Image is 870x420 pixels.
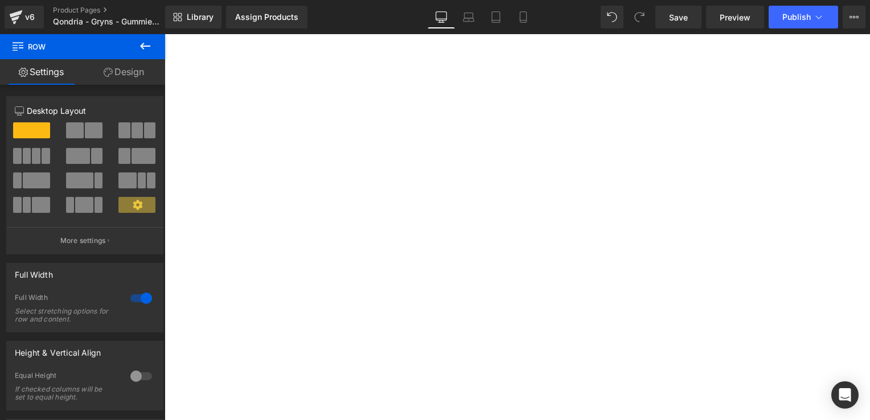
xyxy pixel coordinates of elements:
[831,381,859,409] div: Open Intercom Messenger
[843,6,865,28] button: More
[187,12,214,22] span: Library
[165,6,221,28] a: New Library
[706,6,764,28] a: Preview
[428,6,455,28] a: Desktop
[60,236,106,246] p: More settings
[235,13,298,22] div: Assign Products
[53,17,162,26] span: Qondria - Gryns - Gummies - Special Offer
[720,11,750,23] span: Preview
[15,341,101,357] div: Height & Vertical Align
[628,6,651,28] button: Redo
[15,105,155,117] p: Desktop Layout
[669,11,688,23] span: Save
[769,6,838,28] button: Publish
[15,385,117,401] div: If checked columns will be set to equal height.
[15,371,119,383] div: Equal Height
[782,13,811,22] span: Publish
[23,10,37,24] div: v6
[5,6,44,28] a: v6
[15,293,119,305] div: Full Width
[510,6,537,28] a: Mobile
[15,263,53,279] div: Full Width
[601,6,623,28] button: Undo
[15,307,117,323] div: Select stretching options for row and content.
[53,6,184,15] a: Product Pages
[83,59,165,85] a: Design
[482,6,510,28] a: Tablet
[7,227,163,254] button: More settings
[11,34,125,59] span: Row
[455,6,482,28] a: Laptop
